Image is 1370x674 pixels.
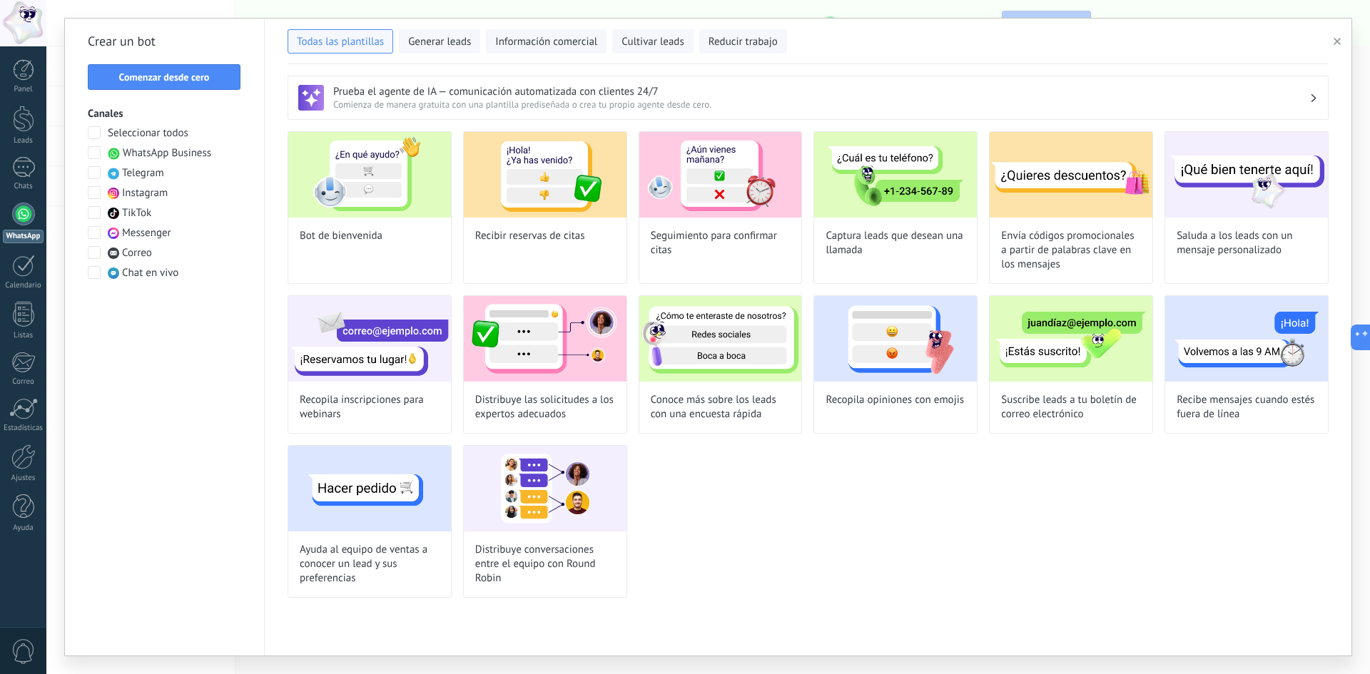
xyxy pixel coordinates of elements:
span: Bot de bienvenida [300,229,382,243]
div: Panel [3,85,44,94]
div: Listas [3,331,44,340]
img: Recibir reservas de citas [464,132,626,218]
img: Ayuda al equipo de ventas a conocer un lead y sus preferencias [288,446,451,531]
span: Distribuye conversaciones entre el equipo con Round Robin [475,543,615,586]
span: Suscribe leads a tu boletín de correo electrónico [1001,393,1141,422]
img: Distribuye conversaciones entre el equipo con Round Robin [464,446,626,531]
img: Envía códigos promocionales a partir de palabras clave en los mensajes [990,132,1152,218]
span: Todas las plantillas [297,35,384,49]
span: Reducir trabajo [709,35,778,49]
span: Recibir reservas de citas [475,229,585,243]
img: Conoce más sobre los leads con una encuesta rápida [639,296,802,382]
button: Reducir trabajo [699,29,787,53]
button: Comenzar desde cero [88,64,240,90]
h3: Canales [88,107,241,121]
img: Seguimiento para confirmar citas [639,132,802,218]
div: Estadísticas [3,424,44,433]
span: Recopila opiniones con emojis [826,393,964,407]
span: Seleccionar todos [108,126,188,141]
button: Todas las plantillas [288,29,393,53]
span: Recopila inscripciones para webinars [300,393,440,422]
span: Comienza de manera gratuita con una plantilla prediseñada o crea tu propio agente desde cero. [333,98,1309,111]
span: Cultivar leads [621,35,684,49]
h2: Crear un bot [88,30,241,53]
button: Información comercial [486,29,607,53]
span: WhatsApp Business [123,146,211,160]
img: Bot de bienvenida [288,132,451,218]
button: Cultivar leads [612,29,693,53]
span: Recibe mensajes cuando estés fuera de línea [1177,393,1316,422]
span: Generar leads [408,35,471,49]
div: Chats [3,182,44,191]
span: Ayuda al equipo de ventas a conocer un lead y sus preferencias [300,543,440,586]
span: Captura leads que desean una llamada [826,229,965,257]
button: Generar leads [399,29,480,53]
span: Seguimiento para confirmar citas [651,229,791,257]
span: Chat en vivo [122,266,178,280]
h3: Prueba el agente de IA — comunicación automatizada con clientes 24/7 [333,85,1309,98]
img: Captura leads que desean una llamada [814,132,977,218]
img: Recopila opiniones con emojis [814,296,977,382]
img: Recibe mensajes cuando estés fuera de línea [1165,296,1328,382]
img: Suscribe leads a tu boletín de correo electrónico [990,296,1152,382]
div: Ayuda [3,524,44,533]
span: Saluda a los leads con un mensaje personalizado [1177,229,1316,257]
span: Correo [122,246,152,260]
div: WhatsApp [3,230,44,243]
span: Información comercial [495,35,597,49]
div: Correo [3,377,44,387]
span: Distribuye las solicitudes a los expertos adecuados [475,393,615,422]
div: Leads [3,136,44,145]
div: Ajustes [3,474,44,483]
span: Comenzar desde cero [119,72,210,82]
span: TikTok [122,206,151,220]
span: Instagram [122,186,168,200]
div: Calendario [3,281,44,290]
span: Messenger [122,226,171,240]
span: Telegram [122,166,164,180]
img: Distribuye las solicitudes a los expertos adecuados [464,296,626,382]
img: Recopila inscripciones para webinars [288,296,451,382]
span: Envía códigos promocionales a partir de palabras clave en los mensajes [1001,229,1141,272]
span: Conoce más sobre los leads con una encuesta rápida [651,393,791,422]
img: Saluda a los leads con un mensaje personalizado [1165,132,1328,218]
